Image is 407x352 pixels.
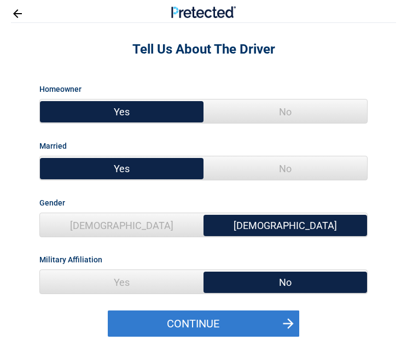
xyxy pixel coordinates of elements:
[203,156,367,181] span: No
[9,41,398,58] h2: Tell Us About The Driver
[40,213,203,238] span: [DEMOGRAPHIC_DATA]
[203,213,367,238] span: [DEMOGRAPHIC_DATA]
[39,140,67,153] label: Married
[39,197,65,210] label: Gender
[40,156,203,181] span: Yes
[39,254,102,267] label: Military Affiliation
[40,270,203,295] span: Yes
[203,270,367,295] span: No
[171,6,235,17] img: Main Logo
[108,310,299,337] button: Continue
[39,83,82,96] label: Homeowner
[203,99,367,124] span: No
[40,99,203,124] span: Yes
